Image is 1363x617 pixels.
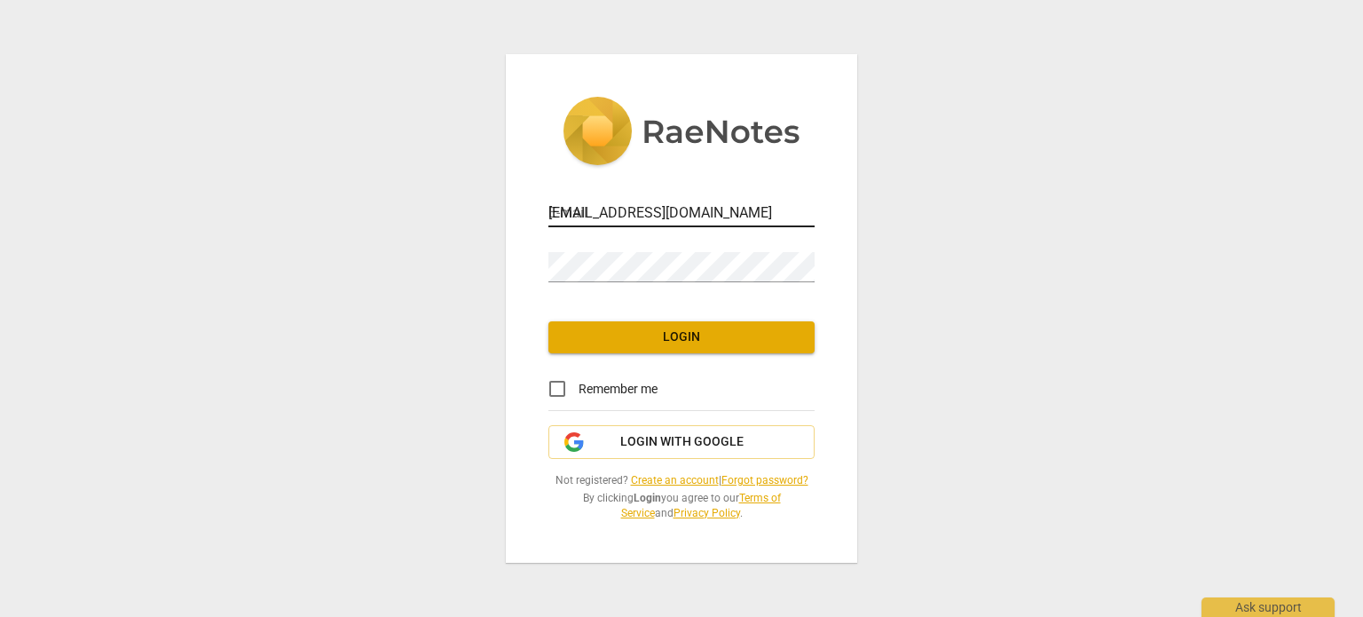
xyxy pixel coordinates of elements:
[634,492,661,504] b: Login
[621,492,781,519] a: Terms of Service
[548,425,815,459] button: Login with Google
[548,473,815,488] span: Not registered? |
[1201,597,1335,617] div: Ask support
[674,507,740,519] a: Privacy Policy
[563,328,800,346] span: Login
[579,380,658,399] span: Remember me
[548,321,815,353] button: Login
[620,433,744,451] span: Login with Google
[631,474,719,486] a: Create an account
[548,491,815,520] span: By clicking you agree to our and .
[563,97,800,170] img: 5ac2273c67554f335776073100b6d88f.svg
[721,474,808,486] a: Forgot password?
